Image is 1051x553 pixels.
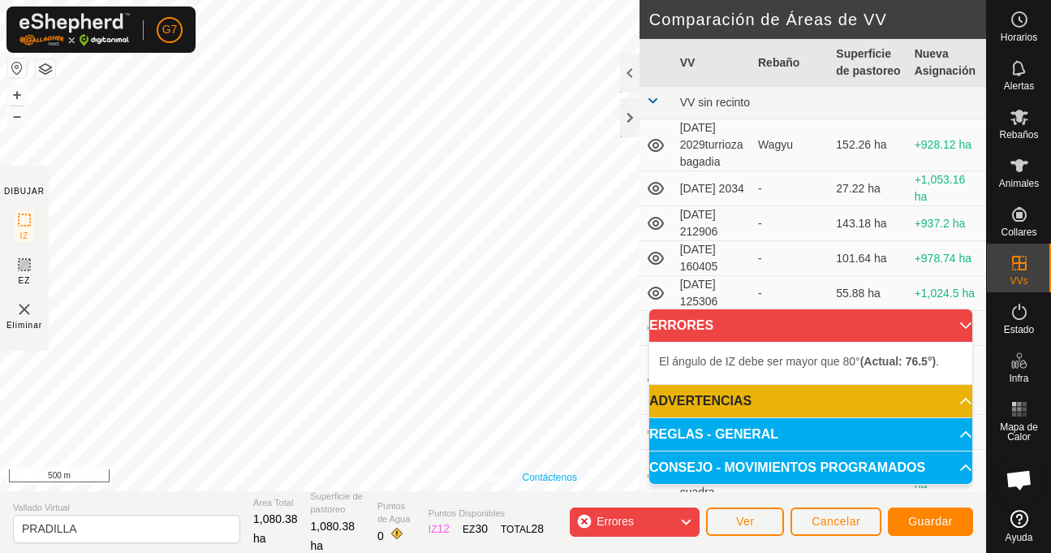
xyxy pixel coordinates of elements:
[649,461,925,474] span: CONSEJO - MOVIMIENTOS PROGRAMADOS
[999,179,1039,188] span: Animales
[1009,374,1028,383] span: Infra
[523,470,577,485] a: Contáctenos
[649,428,778,441] span: REGLAS - GENERAL
[674,171,752,206] td: [DATE] 2034
[758,250,823,267] div: -
[311,520,355,552] span: 1,080.38 ha
[736,515,755,528] span: Ver
[19,13,130,46] img: Logo Gallagher
[36,59,55,79] button: Capas del Mapa
[999,130,1038,140] span: Rebaños
[7,106,27,126] button: –
[1004,325,1034,335] span: Estado
[659,355,939,368] span: El ángulo de IZ debe ser mayor que 80° .
[311,490,364,516] span: Superficie de pastoreo
[429,521,450,538] div: IZ
[649,319,713,332] span: ERRORES
[812,515,860,528] span: Cancelar
[888,508,973,536] button: Guardar
[860,355,937,368] b: (Actual: 76.5°)
[829,119,907,171] td: 152.26 ha
[649,451,972,484] p-accordion-header: CONSEJO - MOVIMIENTOS PROGRAMADOS
[752,39,829,87] th: Rebaño
[1006,533,1033,542] span: Ayuda
[829,276,907,311] td: 55.88 ha
[253,496,298,510] span: Área Total
[1010,276,1027,286] span: VVs
[475,522,488,535] span: 30
[908,206,986,241] td: +937.2 ha
[991,422,1047,442] span: Mapa de Calor
[13,501,240,515] span: Vallado Virtual
[1004,81,1034,91] span: Alertas
[162,21,178,38] span: G7
[7,85,27,105] button: +
[908,171,986,206] td: +1,053.16 ha
[649,395,752,408] span: ADVERTENCIAS
[829,39,907,87] th: Superficie de pastoreo
[253,512,298,545] span: 1,080.38 ha
[377,529,384,542] span: 0
[1001,32,1037,42] span: Horarios
[6,319,42,331] span: Eliminar
[908,276,986,311] td: +1,024.5 ha
[463,521,488,538] div: EZ
[532,522,545,535] span: 28
[829,206,907,241] td: 143.18 ha
[680,96,750,109] span: VV sin recinto
[674,39,752,87] th: VV
[429,507,544,521] span: Puntos Disponibles
[377,499,416,526] span: Puntos de Agua
[790,508,881,536] button: Cancelar
[995,456,1044,504] div: Chat abierto
[908,119,986,171] td: +928.12 ha
[674,119,752,171] td: [DATE] 2029turrioza bagadia
[4,185,45,197] div: DIBUJAR
[758,180,823,197] div: -
[437,522,450,535] span: 12
[649,309,972,342] p-accordion-header: ERRORES
[674,241,752,276] td: [DATE] 160405
[908,39,986,87] th: Nueva Asignación
[597,515,634,528] span: Errores
[758,215,823,232] div: -
[649,10,986,29] h2: Comparación de Áreas de VV
[19,274,31,287] span: EZ
[829,171,907,206] td: 27.22 ha
[501,521,544,538] div: TOTAL
[706,508,784,536] button: Ver
[15,300,34,319] img: VV
[674,276,752,311] td: [DATE] 125306
[20,230,29,242] span: IZ
[674,206,752,241] td: [DATE] 212906
[409,470,502,485] a: Política de Privacidad
[1001,227,1036,237] span: Collares
[649,385,972,417] p-accordion-header: ADVERTENCIAS
[908,241,986,276] td: +978.74 ha
[758,136,823,153] div: Wagyu
[649,342,972,384] p-accordion-content: ERRORES
[758,285,823,302] div: -
[829,241,907,276] td: 101.64 ha
[908,515,953,528] span: Guardar
[7,58,27,78] button: Restablecer Mapa
[649,418,972,451] p-accordion-header: REGLAS - GENERAL
[987,503,1051,549] a: Ayuda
